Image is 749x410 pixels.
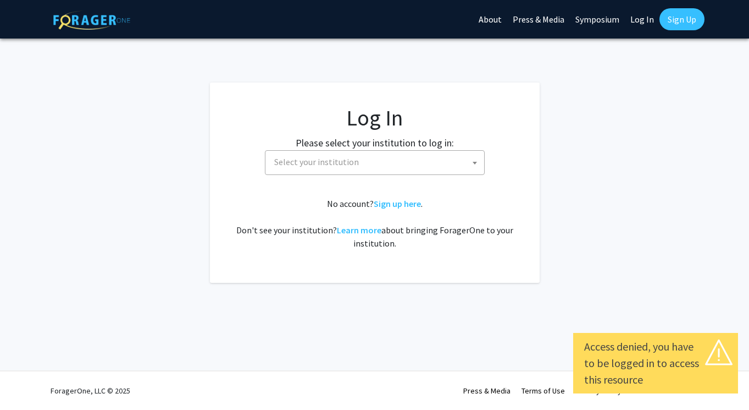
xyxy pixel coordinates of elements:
a: Learn more about bringing ForagerOne to your institution [337,225,381,236]
span: Select your institution [274,156,359,167]
img: ForagerOne Logo [53,10,130,30]
h1: Log In [232,105,518,131]
div: Access denied, you have to be logged in to access this resource [584,338,727,388]
a: Press & Media [463,386,511,396]
a: Sign up here [374,198,421,209]
a: Terms of Use [521,386,565,396]
div: ForagerOne, LLC © 2025 [51,371,130,410]
span: Select your institution [270,151,484,173]
label: Please select your institution to log in: [296,135,454,150]
div: No account? . Don't see your institution? about bringing ForagerOne to your institution. [232,197,518,250]
a: Sign Up [659,8,704,30]
span: Select your institution [265,150,485,175]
